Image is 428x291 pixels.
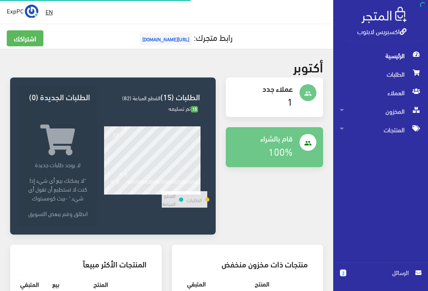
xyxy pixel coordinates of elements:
[25,160,90,169] p: لا يوجد طلبات جديدة
[340,270,346,276] span: 2
[25,5,38,18] img: ...
[135,189,140,195] div: 10
[25,93,90,101] h3: الطلبات الجديدة (0)
[191,106,198,112] span: 15
[162,191,176,208] td: القطع المباعة
[131,189,134,195] div: 8
[169,103,198,113] span: تم تسليمه
[186,191,202,208] td: الطلبات
[333,65,428,83] a: الطلبات
[340,46,421,65] span: الرئيسية
[340,120,421,139] span: المنتجات
[7,30,43,46] a: اشتراكك
[140,189,146,195] div: 12
[25,176,90,202] p: "لا يمكنك بيع أي شيء إذا كنت لا تستطيع أن تقول أي شيء." -بيث كومستوك
[125,189,128,195] div: 6
[233,84,293,93] h4: عملاء جدد
[333,46,428,65] a: الرئيسية
[340,102,421,120] span: المخزون
[357,25,407,37] a: اكسبريس لابتوب
[293,59,323,74] h2: أكتوبر
[268,142,293,160] a: 100%
[333,120,428,139] a: المنتجات
[119,189,122,195] div: 4
[304,139,312,147] i: people
[114,189,117,195] div: 2
[146,189,152,195] div: 14
[157,189,163,195] div: 18
[121,123,127,131] div: 38
[104,93,201,101] h3: الطلبات (15)
[152,189,157,195] div: 16
[45,6,53,17] u: EN
[353,268,409,277] span: الرسائل
[140,32,192,45] span: [URL][DOMAIN_NAME]
[361,7,407,23] img: .
[7,4,38,18] a: ... ExpPC
[122,93,160,103] span: القطع المباعة (82)
[304,90,312,97] i: people
[138,29,233,45] a: رابط متجرك:[URL][DOMAIN_NAME]
[287,92,293,110] a: 1
[333,83,428,102] a: العملاء
[340,268,421,286] a: 2 الرسائل
[25,260,147,268] h3: المنتجات الأكثر مبيعاً
[7,5,24,16] span: ExpPC
[25,209,90,227] p: انطلق وقم ببعض التسويق 💪
[340,83,421,102] span: العملاء
[340,65,421,83] span: الطلبات
[42,4,56,19] a: EN
[233,134,293,142] h4: قام بالشراء
[187,260,308,268] h3: منتجات ذات مخزون منخفض
[333,102,428,120] a: المخزون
